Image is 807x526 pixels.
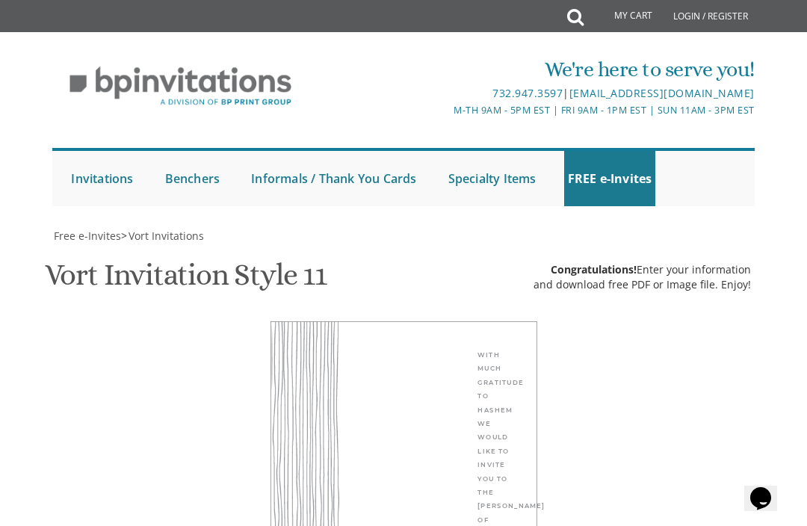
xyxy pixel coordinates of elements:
[492,86,563,100] a: 732.947.3597
[247,151,420,206] a: Informals / Thank You Cards
[127,229,204,243] a: Vort Invitations
[582,1,663,31] a: My Cart
[121,229,204,243] span: >
[45,259,327,303] h1: Vort Invitation Style 11
[445,151,540,206] a: Specialty Items
[569,86,755,100] a: [EMAIL_ADDRESS][DOMAIN_NAME]
[52,55,309,117] img: BP Invitation Loft
[287,102,754,118] div: M-Th 9am - 5pm EST | Fri 9am - 1pm EST | Sun 11am - 3pm EST
[287,55,754,84] div: We're here to serve you!
[67,151,137,206] a: Invitations
[744,466,792,511] iframe: chat widget
[287,84,754,102] div: |
[534,262,751,277] div: Enter your information
[161,151,224,206] a: Benchers
[534,277,751,292] div: and download free PDF or Image file. Enjoy!
[52,229,121,243] a: Free e-Invites
[551,262,637,276] span: Congratulations!
[564,151,656,206] a: FREE e-Invites
[129,229,204,243] span: Vort Invitations
[54,229,121,243] span: Free e-Invites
